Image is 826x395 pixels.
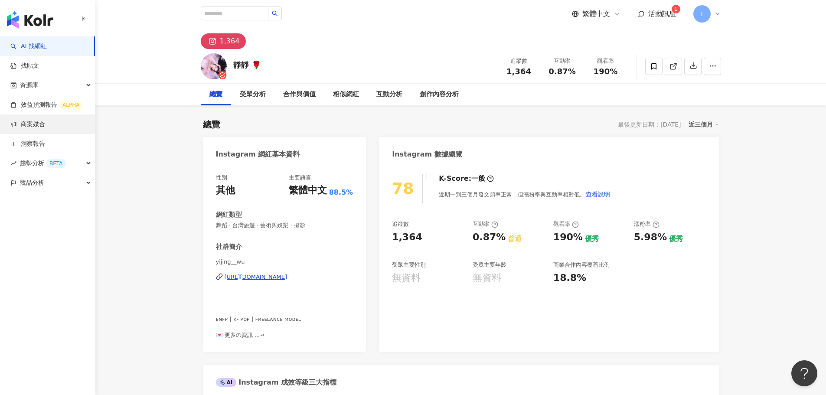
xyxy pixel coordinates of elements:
a: 商案媒合 [10,120,45,129]
a: [URL][DOMAIN_NAME] [216,273,353,281]
div: 網紅類型 [216,210,242,219]
div: 無資料 [392,271,421,285]
div: 觀看率 [553,220,579,228]
button: 查看說明 [585,186,611,203]
img: logo [7,11,53,29]
a: searchAI 找網紅 [10,42,47,51]
div: 18.8% [553,271,586,285]
div: 受眾主要年齡 [473,261,506,269]
div: 漲粉率 [634,220,659,228]
span: ᴇɴꜰᴘ | ᴋ- ᴘᴏᴘ | ꜰʀᴇᴇʟᴀɴᴄᴇ ᴍᴏᴅᴇʟ 💌 更多の資訊 ...↛ [216,316,301,338]
div: 其他 [216,184,235,197]
span: 繁體中文 [582,9,610,19]
div: Instagram 成效等級三大指標 [216,378,336,387]
span: 1,364 [506,67,531,76]
div: [URL][DOMAIN_NAME] [225,273,287,281]
div: 社群簡介 [216,242,242,251]
button: 1,364 [201,33,246,49]
div: 1,364 [392,231,422,244]
div: 互動率 [473,220,498,228]
div: 商業合作內容覆蓋比例 [553,261,610,269]
div: 0.87% [473,231,506,244]
span: I [701,9,702,19]
span: yijing__wu [216,258,353,266]
div: 靜靜 🌹 [233,59,261,70]
span: 查看說明 [586,191,610,198]
div: 近三個月 [689,119,719,130]
sup: 1 [672,5,680,13]
span: 趨勢分析 [20,153,66,173]
div: 繁體中文 [289,184,327,197]
span: 1 [674,6,678,12]
span: 190% [594,67,618,76]
span: 舞蹈 · 台灣旅遊 · 藝術與娛樂 · 攝影 [216,222,353,229]
div: 優秀 [585,234,599,244]
span: 0.87% [548,67,575,76]
div: 觀看率 [589,57,622,65]
a: 找貼文 [10,62,39,70]
div: AI [216,378,237,387]
div: 互動率 [546,57,579,65]
div: 創作內容分析 [420,89,459,100]
div: 1,364 [220,35,240,47]
div: 78 [392,180,414,197]
span: rise [10,160,16,166]
div: Instagram 網紅基本資料 [216,150,300,159]
div: 190% [553,231,583,244]
div: 主要語言 [289,174,311,182]
div: K-Score : [439,174,494,183]
div: 5.98% [634,231,667,244]
div: 最後更新日期：[DATE] [618,121,681,128]
div: 無資料 [473,271,501,285]
div: 近期一到三個月發文頻率正常，但漲粉率與互動率相對低。 [439,186,611,203]
div: 優秀 [669,234,683,244]
span: search [272,10,278,16]
div: 互動分析 [376,89,402,100]
div: 合作與價值 [283,89,316,100]
div: 一般 [471,174,485,183]
div: 受眾分析 [240,89,266,100]
div: BETA [46,159,66,168]
div: 性別 [216,174,227,182]
a: 洞察報告 [10,140,45,148]
div: Instagram 數據總覽 [392,150,462,159]
span: 活動訊息 [648,10,676,18]
span: 88.5% [329,188,353,197]
div: 總覽 [203,118,220,131]
a: 效益預測報告ALPHA [10,101,83,109]
div: 總覽 [209,89,222,100]
div: 受眾主要性別 [392,261,426,269]
div: 追蹤數 [503,57,535,65]
img: KOL Avatar [201,53,227,79]
iframe: Help Scout Beacon - Open [791,360,817,386]
div: 追蹤數 [392,220,409,228]
span: 競品分析 [20,173,44,193]
span: 資源庫 [20,75,38,95]
div: 相似網紅 [333,89,359,100]
div: 普通 [508,234,522,244]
